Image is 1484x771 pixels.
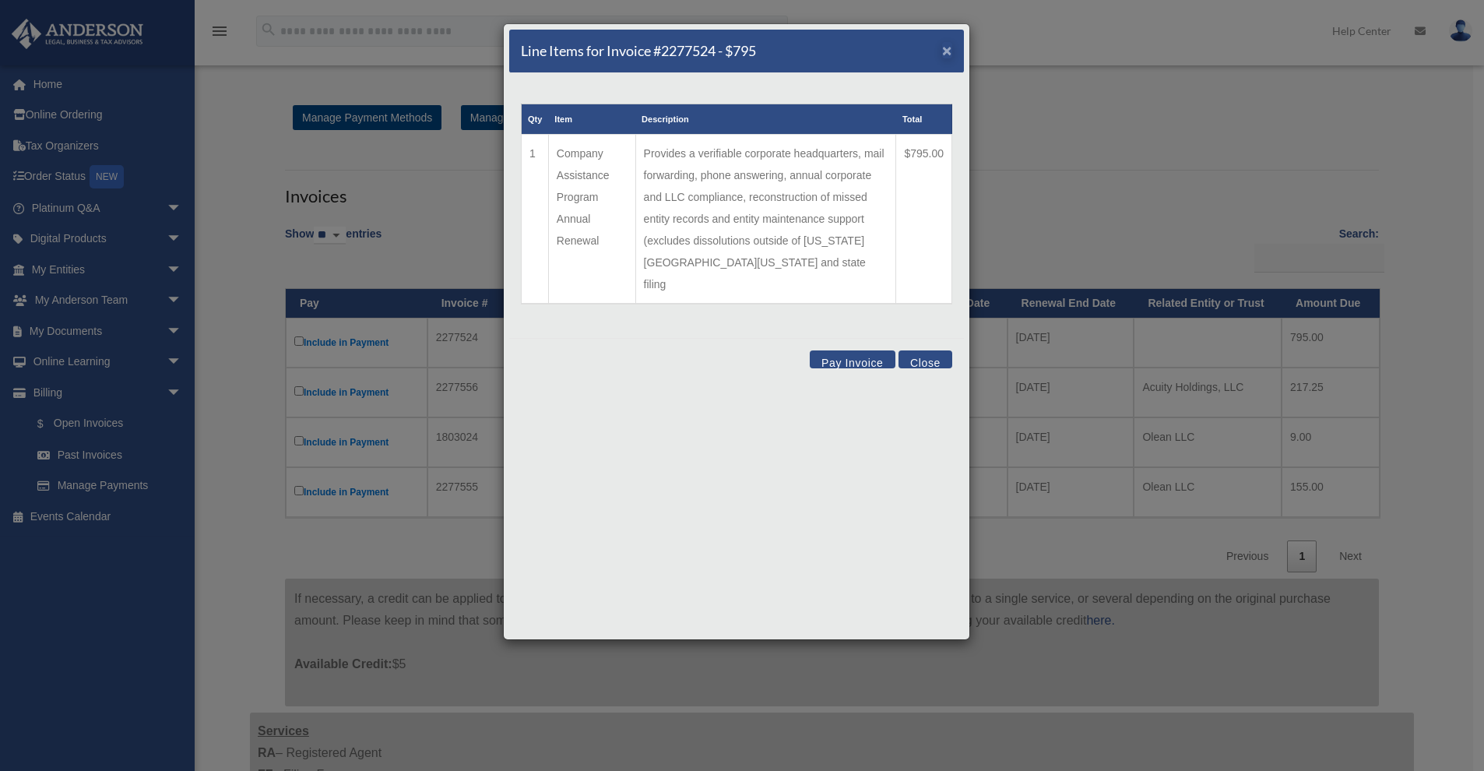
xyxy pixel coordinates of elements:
[942,42,952,58] button: Close
[548,104,635,135] th: Item
[810,350,895,368] button: Pay Invoice
[896,104,952,135] th: Total
[635,135,896,305] td: Provides a verifiable corporate headquarters, mail forwarding, phone answering, annual corporate ...
[522,104,549,135] th: Qty
[635,104,896,135] th: Description
[522,135,549,305] td: 1
[548,135,635,305] td: Company Assistance Program Annual Renewal
[896,135,952,305] td: $795.00
[942,41,952,59] span: ×
[898,350,952,368] button: Close
[521,41,756,61] h5: Line Items for Invoice #2277524 - $795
